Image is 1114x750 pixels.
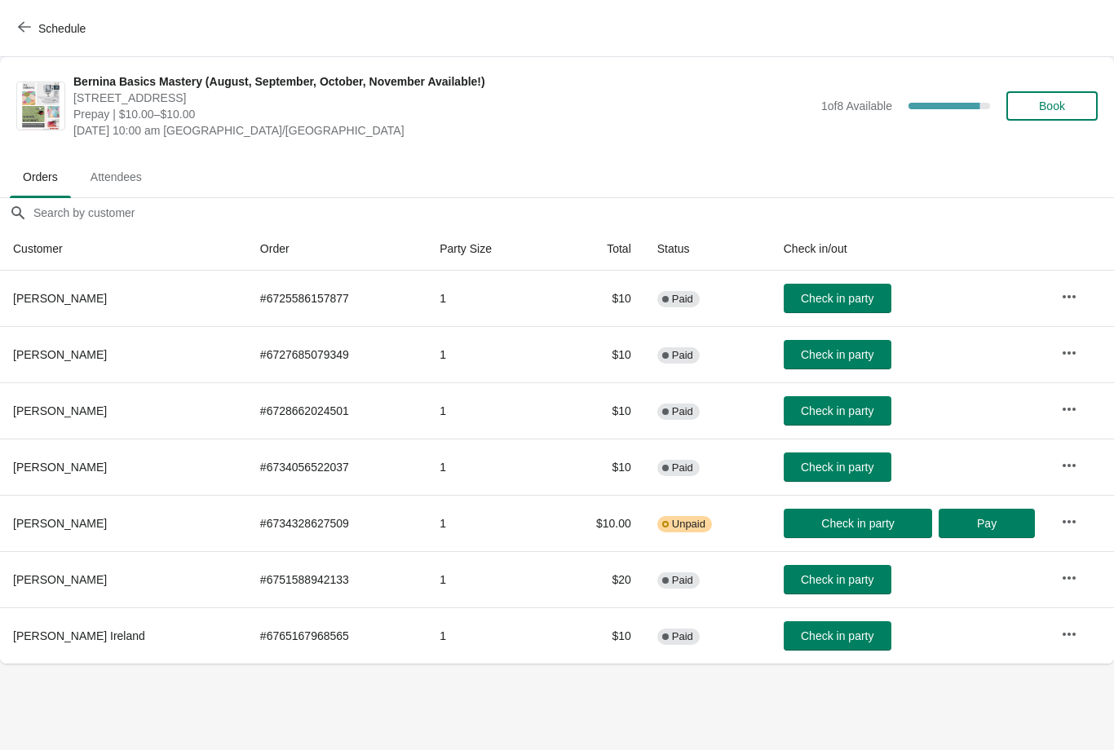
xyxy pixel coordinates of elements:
button: Book [1006,91,1098,121]
td: # 6728662024501 [247,382,427,439]
button: Pay [939,509,1034,538]
span: Paid [672,461,693,474]
span: Check in party [801,573,873,586]
span: Paid [672,405,693,418]
span: Paid [672,349,693,362]
button: Check in party [784,340,891,369]
td: 1 [427,439,549,495]
span: [PERSON_NAME] Ireland [13,629,145,642]
span: Paid [672,630,693,643]
th: Order [247,227,427,271]
td: # 6725586157877 [247,271,427,326]
span: Paid [672,574,693,587]
th: Status [644,227,771,271]
span: Check in party [801,461,873,474]
span: Check in party [801,629,873,642]
td: $10 [549,271,644,326]
th: Party Size [427,227,549,271]
button: Check in party [784,565,891,594]
td: $10 [549,326,644,382]
td: 1 [427,326,549,382]
span: Bernina Basics Mastery (August, September, October, November Available!) [73,73,813,90]
td: 1 [427,382,549,439]
td: 1 [427,607,549,664]
span: Check in party [821,517,894,530]
span: [PERSON_NAME] [13,461,107,474]
span: [STREET_ADDRESS] [73,90,813,106]
input: Search by customer [33,198,1114,227]
td: $10.00 [549,495,644,551]
img: Bernina Basics Mastery (August, September, October, November Available!) [22,82,59,130]
button: Check in party [784,396,891,426]
button: Check in party [784,509,933,538]
td: 1 [427,271,549,326]
td: # 6734328627509 [247,495,427,551]
span: Check in party [801,292,873,305]
td: $10 [549,439,644,495]
span: Prepay | $10.00–$10.00 [73,106,813,122]
span: Check in party [801,404,873,417]
td: $10 [549,607,644,664]
span: Check in party [801,348,873,361]
span: Schedule [38,22,86,35]
span: [DATE] 10:00 am [GEOGRAPHIC_DATA]/[GEOGRAPHIC_DATA] [73,122,813,139]
button: Check in party [784,452,891,482]
span: Paid [672,293,693,306]
th: Total [549,227,644,271]
span: Book [1039,99,1065,112]
button: Check in party [784,621,891,651]
span: [PERSON_NAME] [13,517,107,530]
td: 1 [427,551,549,607]
th: Check in/out [771,227,1048,271]
span: [PERSON_NAME] [13,573,107,586]
span: [PERSON_NAME] [13,348,107,361]
td: # 6727685079349 [247,326,427,382]
span: Orders [10,162,71,192]
span: 1 of 8 Available [821,99,892,112]
button: Check in party [784,284,891,313]
span: [PERSON_NAME] [13,292,107,305]
span: Pay [977,517,997,530]
button: Schedule [8,14,99,43]
td: $10 [549,382,644,439]
td: # 6734056522037 [247,439,427,495]
td: $20 [549,551,644,607]
span: Attendees [77,162,155,192]
td: # 6765167968565 [247,607,427,664]
span: Unpaid [672,518,705,531]
span: [PERSON_NAME] [13,404,107,417]
td: 1 [427,495,549,551]
td: # 6751588942133 [247,551,427,607]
